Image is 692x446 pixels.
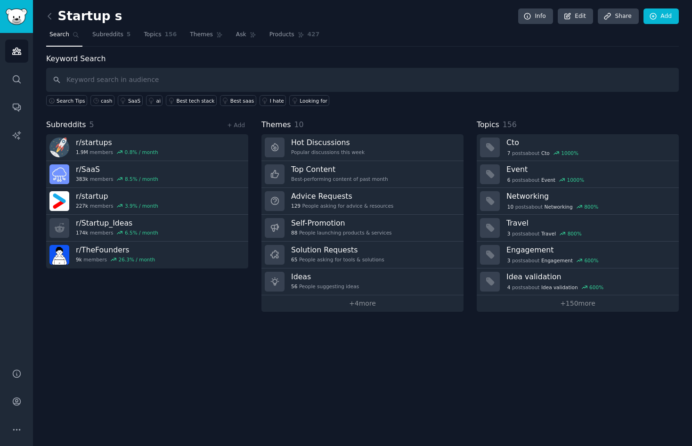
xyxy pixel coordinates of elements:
[291,164,388,174] h3: Top Content
[567,177,585,183] div: 1000 %
[46,95,87,106] button: Search Tips
[506,229,582,238] div: post s about
[291,229,297,236] span: 88
[76,203,88,209] span: 227k
[291,272,359,282] h3: Ideas
[561,150,578,156] div: 1000 %
[506,272,672,282] h3: Idea validation
[76,256,155,263] div: members
[477,242,679,268] a: Engagement3postsaboutEngagement600%
[260,95,286,106] a: I hate
[289,95,329,106] a: Looking for
[507,257,511,264] span: 3
[76,245,155,255] h3: r/ TheFounders
[477,161,679,188] a: Event6postsaboutEvent1000%
[125,229,158,236] div: 6.5 % / month
[49,31,69,39] span: Search
[92,31,123,39] span: Subreddits
[236,31,246,39] span: Ask
[125,176,158,182] div: 8.5 % / month
[518,8,553,24] a: Info
[76,256,82,263] span: 9k
[541,177,555,183] span: Event
[291,229,392,236] div: People launching products & services
[506,138,672,147] h3: Cto
[46,242,248,268] a: r/TheFounders9kmembers26.3% / month
[584,257,598,264] div: 600 %
[261,134,464,161] a: Hot DiscussionsPopular discussions this week
[477,134,679,161] a: Cto7postsaboutCto1000%
[144,31,161,39] span: Topics
[541,284,578,291] span: Idea validation
[233,27,260,47] a: Ask
[291,283,359,290] div: People suggesting ideas
[176,97,214,104] div: Best tech stack
[76,191,158,201] h3: r/ startup
[269,31,294,39] span: Products
[506,218,672,228] h3: Travel
[507,150,511,156] span: 7
[127,31,131,39] span: 5
[90,120,94,129] span: 5
[57,97,85,104] span: Search Tips
[308,31,320,39] span: 427
[503,120,517,129] span: 156
[643,8,679,24] a: Add
[220,95,256,106] a: Best saas
[291,203,393,209] div: People asking for advice & resources
[76,138,158,147] h3: r/ startups
[541,230,556,237] span: Travel
[291,191,393,201] h3: Advice Requests
[125,203,158,209] div: 3.9 % / month
[541,150,550,156] span: Cto
[291,218,392,228] h3: Self-Promotion
[291,256,384,263] div: People asking for tools & solutions
[230,97,254,104] div: Best saas
[76,164,158,174] h3: r/ SaaS
[291,203,301,209] span: 129
[568,230,582,237] div: 800 %
[589,284,603,291] div: 600 %
[76,149,158,155] div: members
[146,95,163,106] a: ai
[291,138,365,147] h3: Hot Discussions
[46,134,248,161] a: r/startups1.9Mmembers0.8% / month
[6,8,27,25] img: GummySearch logo
[46,188,248,215] a: r/startup227kmembers3.9% / month
[598,8,638,24] a: Share
[477,295,679,312] a: +150more
[506,256,599,265] div: post s about
[506,149,579,157] div: post s about
[46,215,248,242] a: r/Startup_Ideas174kmembers6.5% / month
[46,27,82,47] a: Search
[261,161,464,188] a: Top ContentBest-performing content of past month
[545,203,573,210] span: Networking
[270,97,284,104] div: I hate
[507,203,513,210] span: 10
[266,27,323,47] a: Products427
[76,229,88,236] span: 174k
[46,161,248,188] a: r/SaaS383kmembers8.5% / month
[76,203,158,209] div: members
[49,138,69,157] img: startups
[291,256,297,263] span: 65
[506,191,672,201] h3: Networking
[506,164,672,174] h3: Event
[261,268,464,295] a: Ideas56People suggesting ideas
[507,230,511,237] span: 3
[261,119,291,131] span: Themes
[119,256,155,263] div: 26.3 % / month
[89,27,134,47] a: Subreddits5
[46,9,122,24] h2: Startup s
[125,149,158,155] div: 0.8 % / month
[300,97,327,104] div: Looking for
[49,164,69,184] img: SaaS
[477,188,679,215] a: Networking10postsaboutNetworking800%
[187,27,226,47] a: Themes
[584,203,598,210] div: 800 %
[128,97,140,104] div: SaaS
[76,176,158,182] div: members
[46,119,86,131] span: Subreddits
[477,119,499,131] span: Topics
[46,54,106,63] label: Keyword Search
